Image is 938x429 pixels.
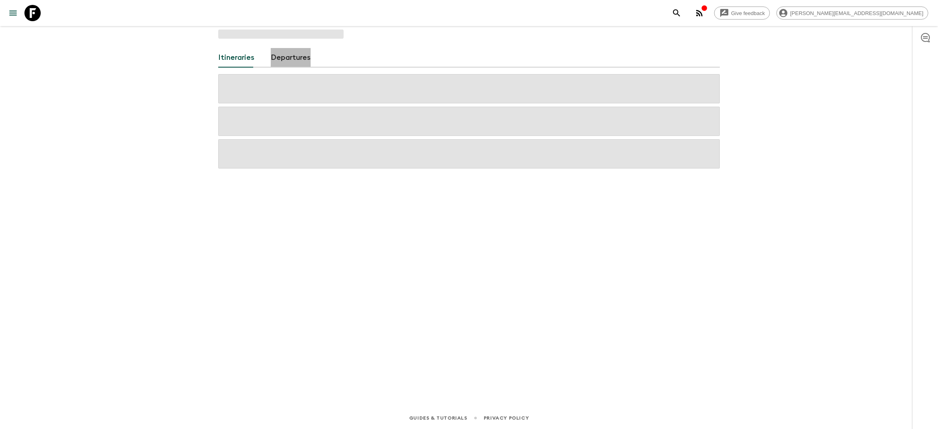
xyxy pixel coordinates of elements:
span: Give feedback [727,10,769,16]
a: Itineraries [218,48,254,68]
a: Privacy Policy [484,414,529,422]
a: Guides & Tutorials [409,414,467,422]
div: [PERSON_NAME][EMAIL_ADDRESS][DOMAIN_NAME] [776,7,928,20]
button: search adventures [668,5,685,21]
a: Departures [271,48,311,68]
a: Give feedback [714,7,770,20]
button: menu [5,5,21,21]
span: [PERSON_NAME][EMAIL_ADDRESS][DOMAIN_NAME] [786,10,928,16]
